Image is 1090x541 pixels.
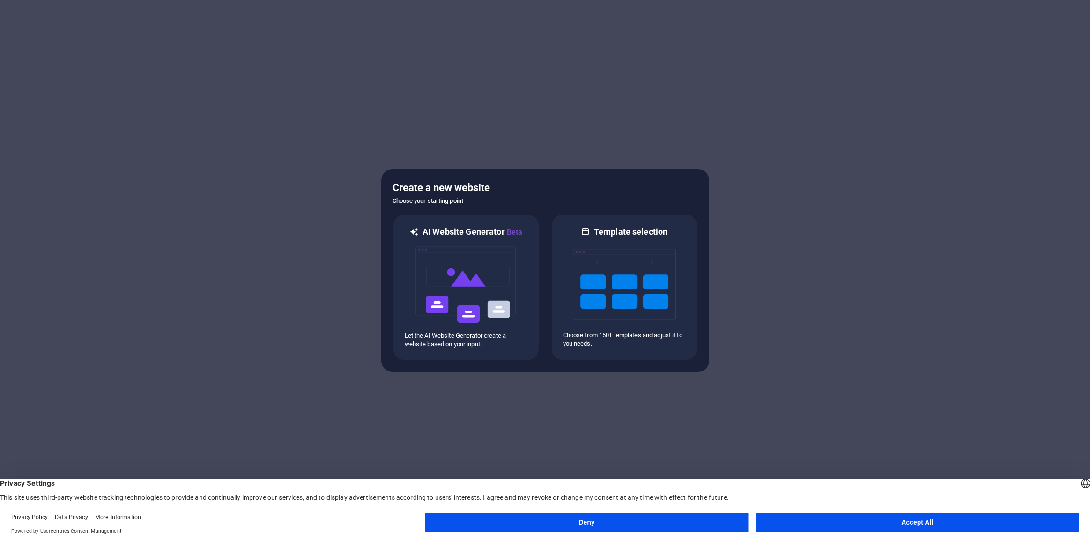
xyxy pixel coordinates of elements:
div: Template selectionChoose from 150+ templates and adjust it to you needs. [551,214,698,361]
img: ai [415,238,518,332]
h6: AI Website Generator [423,226,522,238]
h6: Template selection [594,226,667,237]
p: Choose from 150+ templates and adjust it to you needs. [563,331,686,348]
span: Beta [505,228,523,237]
h5: Create a new website [393,180,698,195]
h6: Choose your starting point [393,195,698,207]
div: AI Website GeneratorBetaaiLet the AI Website Generator create a website based on your input. [393,214,540,361]
p: Let the AI Website Generator create a website based on your input. [405,332,527,348]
